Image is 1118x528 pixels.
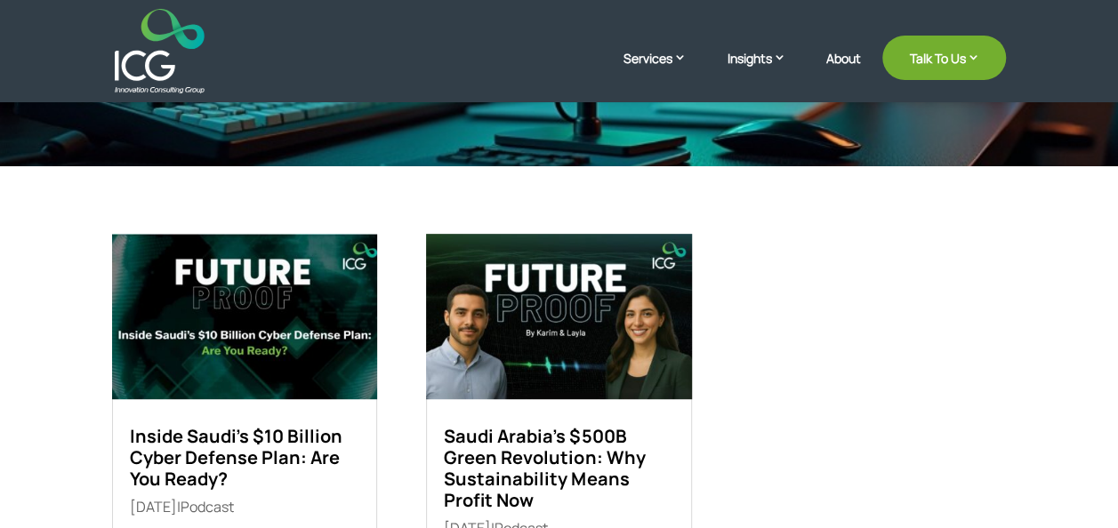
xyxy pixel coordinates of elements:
[130,499,359,516] p: |
[727,49,803,93] a: Insights
[130,497,177,516] span: [DATE]
[181,497,234,516] a: Podcast
[825,52,860,93] a: About
[426,234,691,399] img: Saudi Arabia’s $500B Green Revolution: Why Sustainability Means Profit Now
[115,9,205,93] img: ICG
[822,336,1118,528] iframe: Chat Widget
[623,49,704,93] a: Services
[130,424,342,491] a: Inside Saudi’s $10 Billion Cyber Defense Plan: Are You Ready?
[112,234,377,399] img: Inside Saudi’s $10 Billion Cyber Defense Plan: Are You Ready?
[444,424,645,512] a: Saudi Arabia’s $500B Green Revolution: Why Sustainability Means Profit Now
[882,36,1006,80] a: Talk To Us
